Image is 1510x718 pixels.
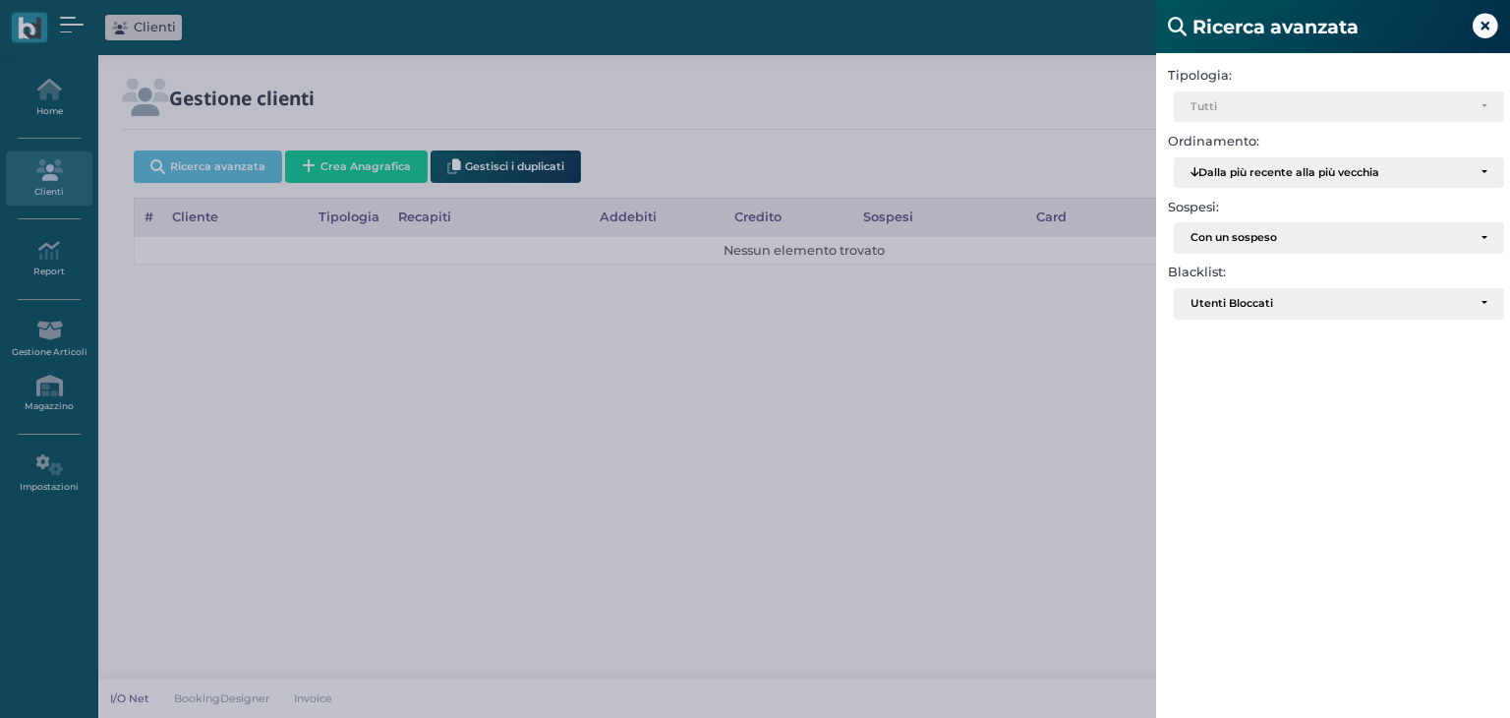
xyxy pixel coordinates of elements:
button: Utenti Bloccati [1174,288,1504,320]
button: Tutti [1174,91,1504,123]
button: Con un sospeso [1174,222,1504,254]
span: Assistenza [58,16,130,30]
label: Blacklist: [1156,263,1510,281]
label: Tipologia: [1156,66,1510,85]
div: Utenti Bloccati [1191,297,1472,311]
button: Dalla più recente alla più vecchia [1174,157,1504,189]
div: Dalla più recente alla più vecchia [1191,166,1472,180]
b: Ricerca avanzata [1192,13,1359,41]
div: Tutti [1191,100,1472,114]
label: Ordinamento: [1156,132,1510,150]
div: Con un sospeso [1191,231,1472,245]
label: Sospesi: [1156,198,1510,216]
